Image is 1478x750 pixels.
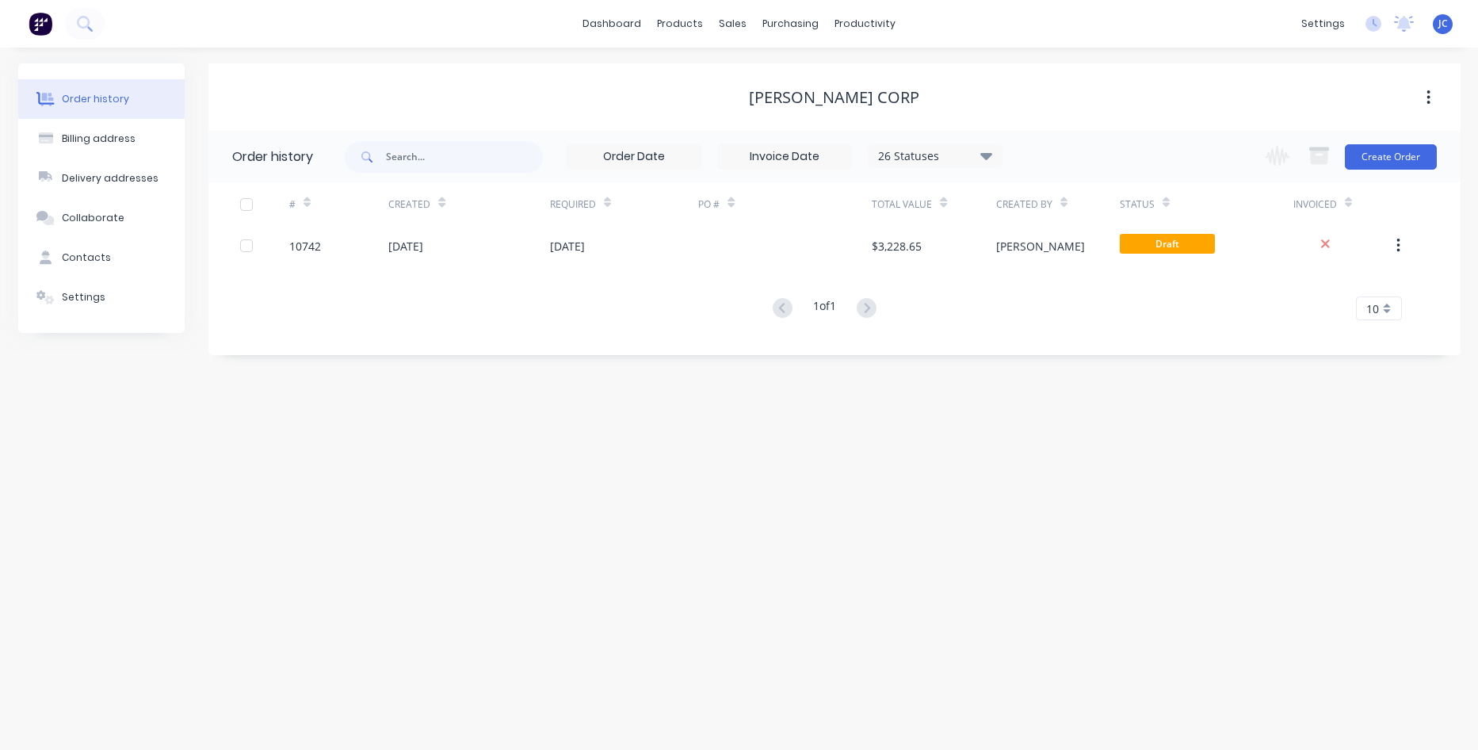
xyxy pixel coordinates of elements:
[62,92,129,106] div: Order history
[550,197,596,212] div: Required
[1345,144,1437,170] button: Create Order
[567,145,701,169] input: Order Date
[1120,234,1215,254] span: Draft
[749,88,919,107] div: [PERSON_NAME] Corp
[386,141,543,173] input: Search...
[1293,197,1337,212] div: Invoiced
[62,132,136,146] div: Billing address
[813,297,836,320] div: 1 of 1
[62,290,105,304] div: Settings
[18,277,185,317] button: Settings
[1438,17,1448,31] span: JC
[1366,300,1379,317] span: 10
[388,197,430,212] div: Created
[18,238,185,277] button: Contacts
[62,251,111,265] div: Contacts
[872,182,995,226] div: Total Value
[1120,197,1155,212] div: Status
[289,197,296,212] div: #
[18,79,185,119] button: Order history
[388,238,423,254] div: [DATE]
[289,182,388,226] div: #
[872,238,922,254] div: $3,228.65
[1293,182,1392,226] div: Invoiced
[827,12,903,36] div: productivity
[18,119,185,159] button: Billing address
[711,12,754,36] div: sales
[996,238,1085,254] div: [PERSON_NAME]
[1120,182,1293,226] div: Status
[289,238,321,254] div: 10742
[754,12,827,36] div: purchasing
[550,238,585,254] div: [DATE]
[996,182,1120,226] div: Created By
[62,211,124,225] div: Collaborate
[649,12,711,36] div: products
[232,147,313,166] div: Order history
[575,12,649,36] a: dashboard
[62,171,158,186] div: Delivery addresses
[872,197,932,212] div: Total Value
[29,12,52,36] img: Factory
[698,197,720,212] div: PO #
[18,198,185,238] button: Collaborate
[718,145,851,169] input: Invoice Date
[18,159,185,198] button: Delivery addresses
[1293,12,1353,36] div: settings
[869,147,1002,165] div: 26 Statuses
[996,197,1052,212] div: Created By
[698,182,872,226] div: PO #
[550,182,699,226] div: Required
[388,182,549,226] div: Created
